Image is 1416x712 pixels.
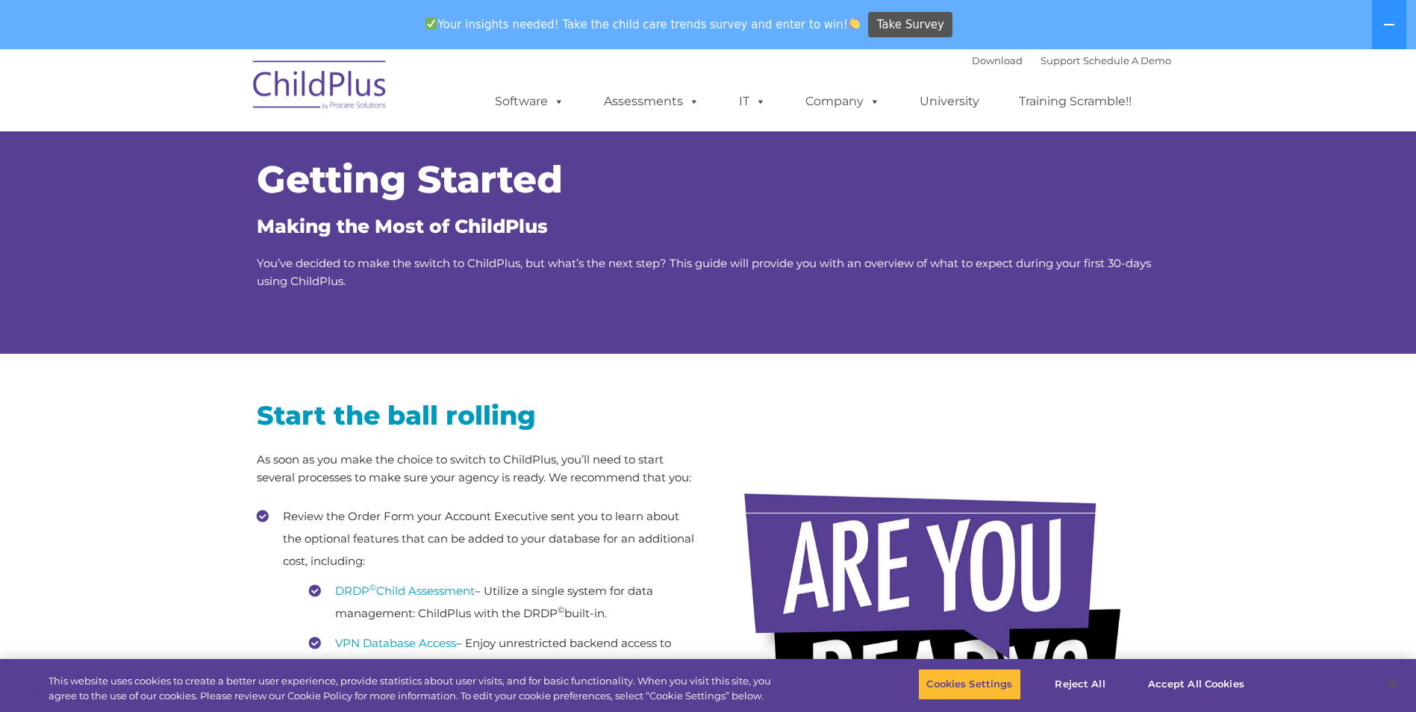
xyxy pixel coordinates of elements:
button: Cookies Settings [918,669,1020,700]
font: | [972,54,1171,66]
sup: © [558,605,564,615]
sup: © [369,582,376,593]
span: Getting Started [257,157,563,202]
span: Take Survey [877,12,944,38]
img: ✅ [425,18,437,29]
a: Download [972,54,1023,66]
h2: Start the ball rolling [257,399,697,432]
li: – Utilize a single system for data management: ChildPlus with the DRDP built-in. [309,580,697,625]
button: Reject All [1034,669,1127,700]
a: Support [1041,54,1080,66]
span: You’ve decided to make the switch to ChildPlus, but what’s the next step? This guide will provide... [257,256,1151,288]
img: ChildPlus by Procare Solutions [246,50,395,125]
a: Software [480,87,579,116]
p: As soon as you make the choice to switch to ChildPlus, you’ll need to start several processes to ... [257,451,697,487]
a: Schedule A Demo [1083,54,1171,66]
li: – Enjoy unrestricted backend access to your data with a secure VPN tunnel. [309,632,697,677]
a: IT [724,87,781,116]
button: Close [1376,668,1409,701]
span: Making the Most of ChildPlus [257,215,548,237]
button: Accept All Cookies [1140,669,1253,700]
a: DRDP©Child Assessment [335,584,475,598]
a: Company [790,87,895,116]
a: VPN Database Access [335,636,456,650]
img: 👏 [849,18,860,29]
a: Assessments [589,87,714,116]
a: University [905,87,994,116]
span: Your insights needed! Take the child care trends survey and enter to win! [420,10,867,39]
a: Take Survey [868,12,952,38]
a: Training Scramble!! [1004,87,1147,116]
div: This website uses cookies to create a better user experience, provide statistics about user visit... [49,674,779,703]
